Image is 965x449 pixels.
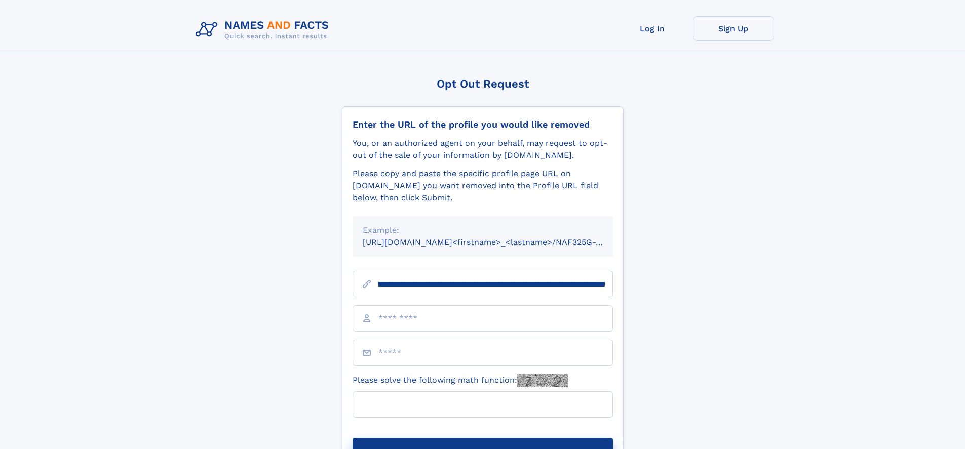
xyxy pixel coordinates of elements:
[363,237,632,247] small: [URL][DOMAIN_NAME]<firstname>_<lastname>/NAF325G-xxxxxxxx
[612,16,693,41] a: Log In
[363,224,603,236] div: Example:
[353,168,613,204] div: Please copy and paste the specific profile page URL on [DOMAIN_NAME] you want removed into the Pr...
[353,374,568,387] label: Please solve the following math function:
[342,77,624,90] div: Opt Out Request
[693,16,774,41] a: Sign Up
[353,119,613,130] div: Enter the URL of the profile you would like removed
[353,137,613,161] div: You, or an authorized agent on your behalf, may request to opt-out of the sale of your informatio...
[191,16,337,44] img: Logo Names and Facts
